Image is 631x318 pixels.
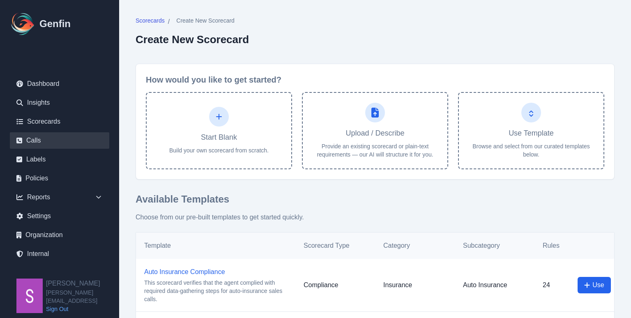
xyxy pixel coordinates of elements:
div: Reports [10,189,109,205]
p: Provide an existing scorecard or plain-text requirements — our AI will structure it for you. [313,142,438,159]
h5: Subcategory [463,241,526,251]
p: Insurance [383,280,412,290]
button: Use [578,277,610,293]
a: Auto Insurance Compliance [144,268,225,275]
h3: How would you like to get started? [146,74,604,85]
span: Create New Scorecard [176,16,235,25]
span: Scorecards [136,16,165,25]
a: Dashboard [10,76,109,92]
a: Sign Out [46,305,119,313]
a: Internal [10,246,109,262]
a: Scorecards [136,16,165,27]
a: Scorecards [10,113,109,130]
p: Choose from our pre-built templates to get started quickly. [136,212,615,222]
h2: Create New Scorecard [136,33,249,46]
a: Labels [10,151,109,168]
a: Calls [10,132,109,149]
h4: Upload / Describe [345,127,404,139]
h2: Available Templates [136,193,615,206]
span: [PERSON_NAME][EMAIL_ADDRESS] [46,288,119,305]
p: Browse and select from our curated templates below. [469,142,594,159]
p: 24 [543,280,550,290]
a: Insights [10,94,109,111]
button: Start BlankBuild your own scorecard from scratch. [146,92,292,169]
img: Logo [10,11,36,37]
h4: Use Template [509,127,554,139]
a: Policies [10,170,109,187]
h5: Template [144,241,287,251]
span: / [168,17,170,27]
h5: Scorecard Type [304,241,367,251]
a: Organization [10,227,109,243]
h5: Category [383,241,447,251]
img: Shane Wey [16,279,43,313]
h1: Genfin [39,17,71,30]
h5: Rules [543,241,566,251]
p: Build your own scorecard from scratch. [169,146,269,154]
button: Use TemplateBrowse and select from our curated templates below. [458,92,604,169]
h4: Start Blank [201,131,237,143]
a: Settings [10,208,109,224]
a: Upload / DescribeProvide an existing scorecard or plain-text requirements — our AI will structure... [302,92,448,169]
p: Compliance [304,280,338,290]
p: This scorecard verifies that the agent complied with required data-gathering steps for auto-insur... [144,279,287,303]
p: Auto Insurance [463,280,507,290]
h2: [PERSON_NAME] [46,279,119,288]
